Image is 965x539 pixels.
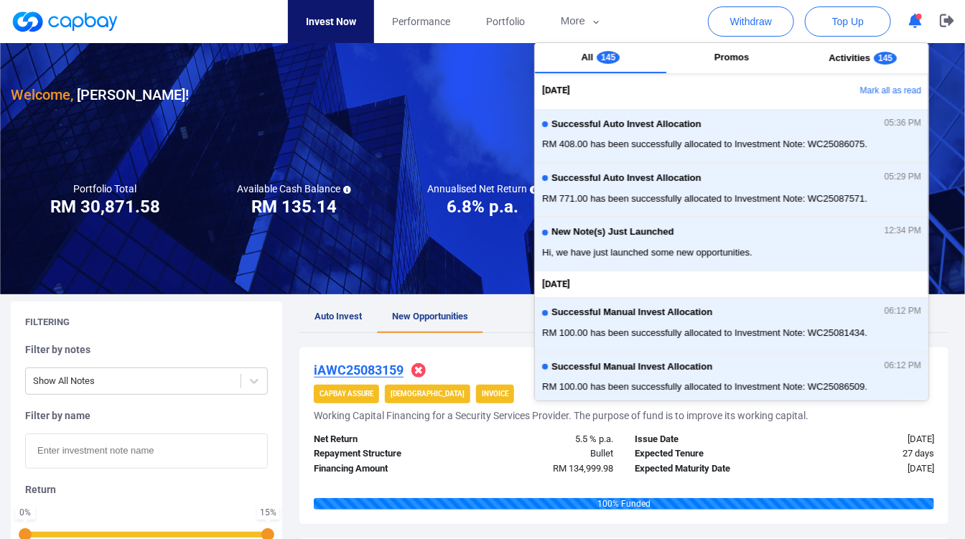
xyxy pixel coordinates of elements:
div: 27 days [785,446,945,461]
span: 05:29 PM [885,172,921,182]
div: 15 % [260,508,276,517]
div: 100 % Funded [314,498,934,510]
button: Mark all as read [774,79,928,103]
button: Successful Auto Invest Allocation05:36 PMRM 408.00 has been successfully allocated to Investment ... [535,109,928,163]
span: Promos [714,52,749,62]
button: Successful Manual Invest Allocation06:12 PMRM 100.00 has been successfully allocated to Investmen... [535,297,928,351]
span: [DATE] [542,277,570,292]
button: All145 [535,43,666,73]
strong: [DEMOGRAPHIC_DATA] [391,390,465,398]
h5: Filter by notes [25,343,268,356]
span: All [582,52,594,62]
span: RM 408.00 has been successfully allocated to Investment Note: WC25086075. [542,137,921,151]
div: Repayment Structure [303,446,463,461]
h3: 6.8% p.a. [447,195,518,218]
h5: Annualised Net Return [427,182,538,195]
button: Activities145 [797,43,928,73]
button: Top Up [805,6,891,37]
span: Activities [829,52,870,63]
span: Successful Auto Invest Allocation [551,173,701,184]
h3: [PERSON_NAME] ! [11,83,189,106]
span: Successful Manual Invest Allocation [551,362,712,372]
div: [DATE] [785,432,945,447]
span: Successful Auto Invest Allocation [551,119,701,130]
div: Expected Tenure [624,446,784,461]
div: [DATE] [785,461,945,477]
div: 5.5 % p.a. [464,432,624,447]
span: 06:12 PM [885,306,921,317]
strong: Invoice [482,390,508,398]
span: Performance [392,14,450,29]
h5: Return [25,483,268,496]
span: Auto Invest [314,311,362,322]
strong: CapBay Assure [320,390,373,398]
h3: RM 135.14 [251,195,337,218]
div: Bullet [464,446,624,461]
span: Successful Manual Invest Allocation [551,307,712,318]
h3: RM 30,871.58 [50,195,160,218]
span: RM 771.00 has been successfully allocated to Investment Note: WC25087571. [542,192,921,206]
h5: Working Capital Financing for a Security Services Provider. The purpose of fund is to improve its... [314,409,808,422]
button: Successful Manual Invest Allocation06:12 PMRM 100.00 has been successfully allocated to Investmen... [535,352,928,406]
span: RM 100.00 has been successfully allocated to Investment Note: WC25086509. [542,380,921,394]
h5: Available Cash Balance [237,182,351,195]
span: 06:12 PM [885,361,921,371]
span: New Opportunities [392,311,468,322]
h5: Portfolio Total [73,182,136,195]
div: Net Return [303,432,463,447]
span: 12:34 PM [885,226,921,236]
span: Top Up [832,14,864,29]
span: Hi, we have just launched some new opportunities. [542,245,921,260]
h5: Filtering [25,316,70,329]
div: Expected Maturity Date [624,461,784,477]
button: Successful Auto Invest Allocation05:29 PMRM 771.00 has been successfully allocated to Investment ... [535,163,928,217]
span: 145 [597,51,620,64]
input: Enter investment note name [25,433,268,469]
span: RM 100.00 has been successfully allocated to Investment Note: WC25081434. [542,326,921,340]
button: Promos [666,43,798,73]
span: New Note(s) Just Launched [551,227,673,238]
span: Portfolio [486,14,525,29]
button: Withdraw [708,6,794,37]
span: 05:36 PM [885,118,921,128]
span: 145 [874,52,897,65]
span: RM 134,999.98 [553,463,613,474]
h5: Filter by name [25,409,268,422]
span: Welcome, [11,86,73,103]
div: 0 % [18,508,32,517]
u: iAWC25083159 [314,362,404,378]
span: [DATE] [542,83,570,98]
div: Issue Date [624,432,784,447]
button: New Note(s) Just Launched12:34 PMHi, we have just launched some new opportunities. [535,217,928,271]
div: Financing Amount [303,461,463,477]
